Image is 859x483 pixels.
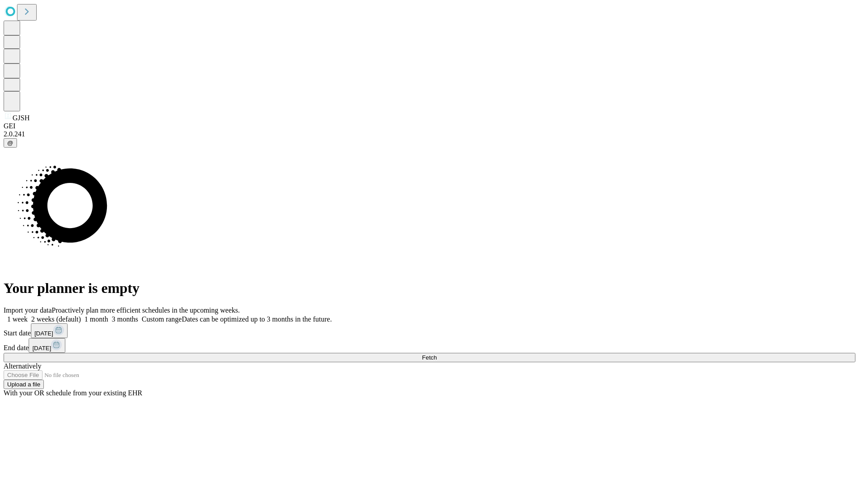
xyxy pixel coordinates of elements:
span: 2 weeks (default) [31,315,81,323]
div: End date [4,338,855,353]
button: Upload a file [4,380,44,389]
h1: Your planner is empty [4,280,855,297]
button: Fetch [4,353,855,362]
button: [DATE] [31,323,68,338]
span: @ [7,140,13,146]
span: Alternatively [4,362,41,370]
span: Custom range [142,315,182,323]
span: 3 months [112,315,138,323]
span: With your OR schedule from your existing EHR [4,389,142,397]
span: Proactively plan more efficient schedules in the upcoming weeks. [52,306,240,314]
span: Dates can be optimized up to 3 months in the future. [182,315,332,323]
div: 2.0.241 [4,130,855,138]
span: GJSH [13,114,30,122]
button: @ [4,138,17,148]
span: [DATE] [34,330,53,337]
div: Start date [4,323,855,338]
span: [DATE] [32,345,51,352]
span: Import your data [4,306,52,314]
div: GEI [4,122,855,130]
span: 1 month [85,315,108,323]
span: Fetch [422,354,437,361]
button: [DATE] [29,338,65,353]
span: 1 week [7,315,28,323]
